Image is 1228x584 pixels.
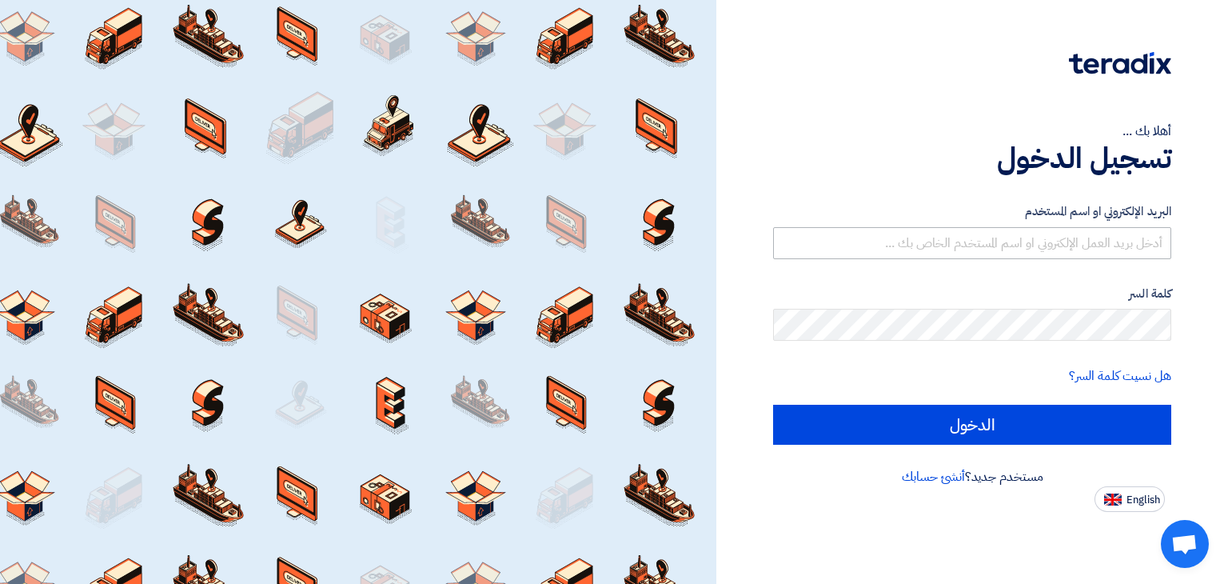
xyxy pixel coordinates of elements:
div: Open chat [1161,520,1209,568]
label: البريد الإلكتروني او اسم المستخدم [773,202,1171,221]
input: أدخل بريد العمل الإلكتروني او اسم المستخدم الخاص بك ... [773,227,1171,259]
label: كلمة السر [773,285,1171,303]
span: English [1126,494,1160,506]
div: أهلا بك ... [773,122,1171,141]
input: الدخول [773,405,1171,445]
img: Teradix logo [1069,52,1171,74]
button: English [1094,486,1165,512]
div: مستخدم جديد؟ [773,467,1171,486]
h1: تسجيل الدخول [773,141,1171,176]
a: أنشئ حسابك [902,467,965,486]
img: en-US.png [1104,494,1122,506]
a: هل نسيت كلمة السر؟ [1069,366,1171,386]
